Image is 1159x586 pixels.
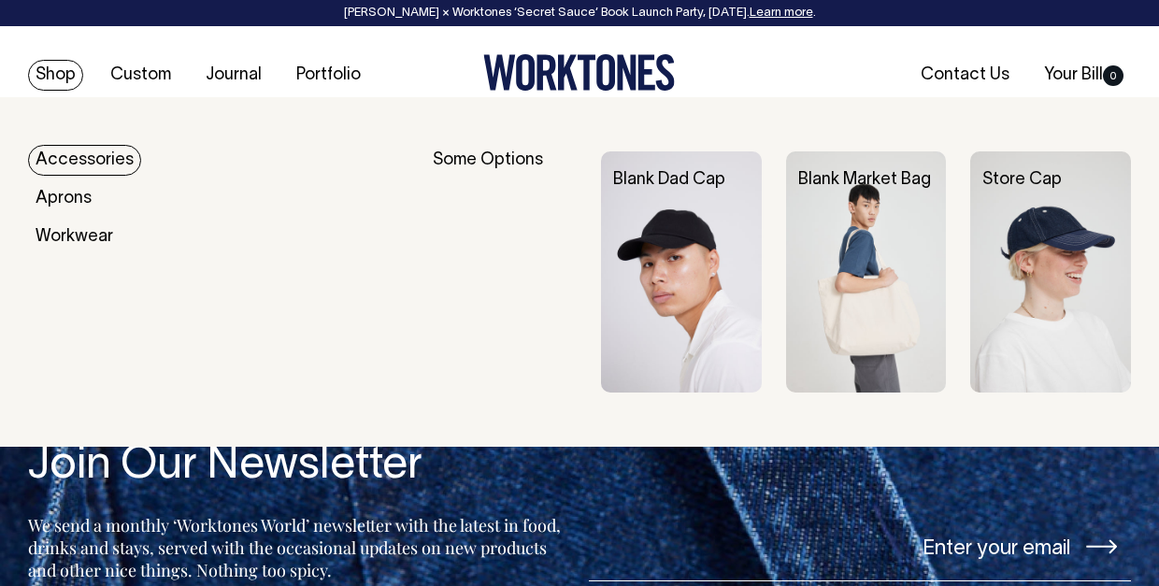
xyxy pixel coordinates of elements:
a: Contact Us [913,60,1017,91]
a: Custom [103,60,179,91]
a: Learn more [750,7,813,19]
span: 0 [1103,65,1123,86]
input: Enter your email [589,511,1131,581]
a: Shop [28,60,83,91]
a: Journal [198,60,269,91]
div: Some Options [433,151,576,393]
a: Accessories [28,145,141,176]
a: Your Bill0 [1037,60,1131,91]
h4: Join Our Newsletter [28,442,566,492]
a: Blank Market Bag [798,172,931,188]
a: Store Cap [982,172,1062,188]
a: Aprons [28,183,99,214]
p: We send a monthly ‘Worktones World’ newsletter with the latest in food, drinks and stays, served ... [28,514,566,581]
div: [PERSON_NAME] × Worktones ‘Secret Sauce’ Book Launch Party, [DATE]. . [19,7,1140,20]
img: Blank Market Bag [786,151,947,393]
a: Workwear [28,222,121,252]
img: Blank Dad Cap [601,151,762,393]
img: Store Cap [970,151,1131,393]
a: Blank Dad Cap [613,172,725,188]
a: Portfolio [289,60,368,91]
